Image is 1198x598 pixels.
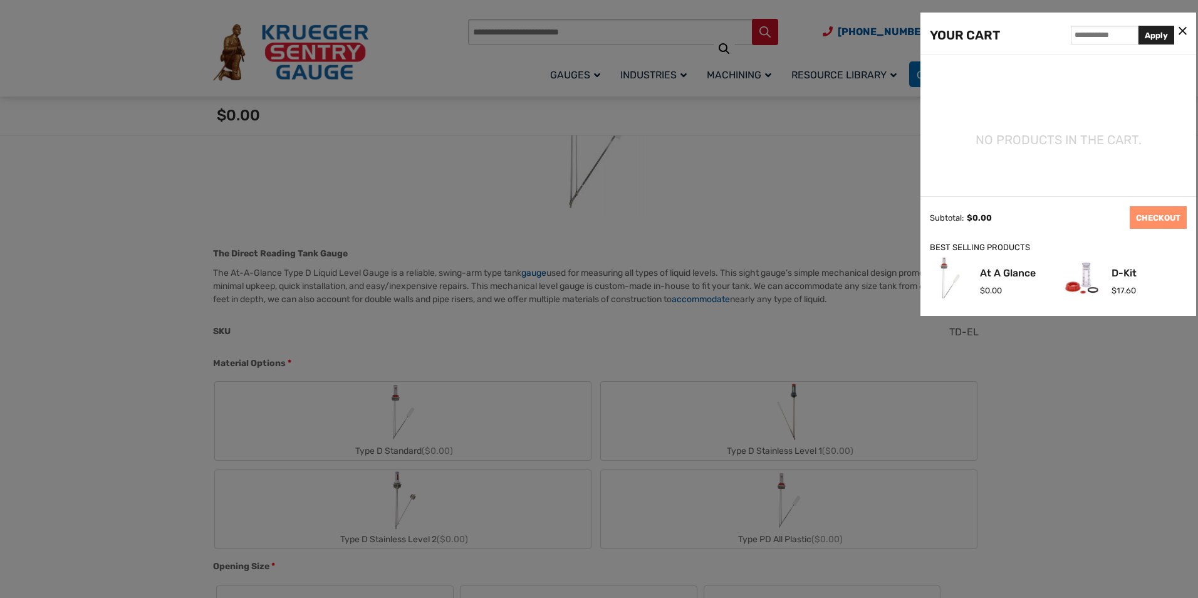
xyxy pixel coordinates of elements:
button: Apply [1138,26,1174,45]
span: 0.00 [967,213,992,223]
div: Subtotal: [930,213,964,223]
span: $ [1112,286,1117,295]
img: D-Kit [1061,258,1102,298]
div: BEST SELLING PRODUCTS [930,241,1187,254]
a: D-Kit [1112,268,1137,278]
a: CHECKOUT [1130,206,1187,229]
img: At A Glance [930,258,971,298]
span: $ [967,213,972,223]
span: $ [980,286,985,295]
span: 17.60 [1112,286,1136,295]
span: 0.00 [980,286,1002,295]
a: At A Glance [980,268,1036,278]
div: YOUR CART [930,25,1000,45]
